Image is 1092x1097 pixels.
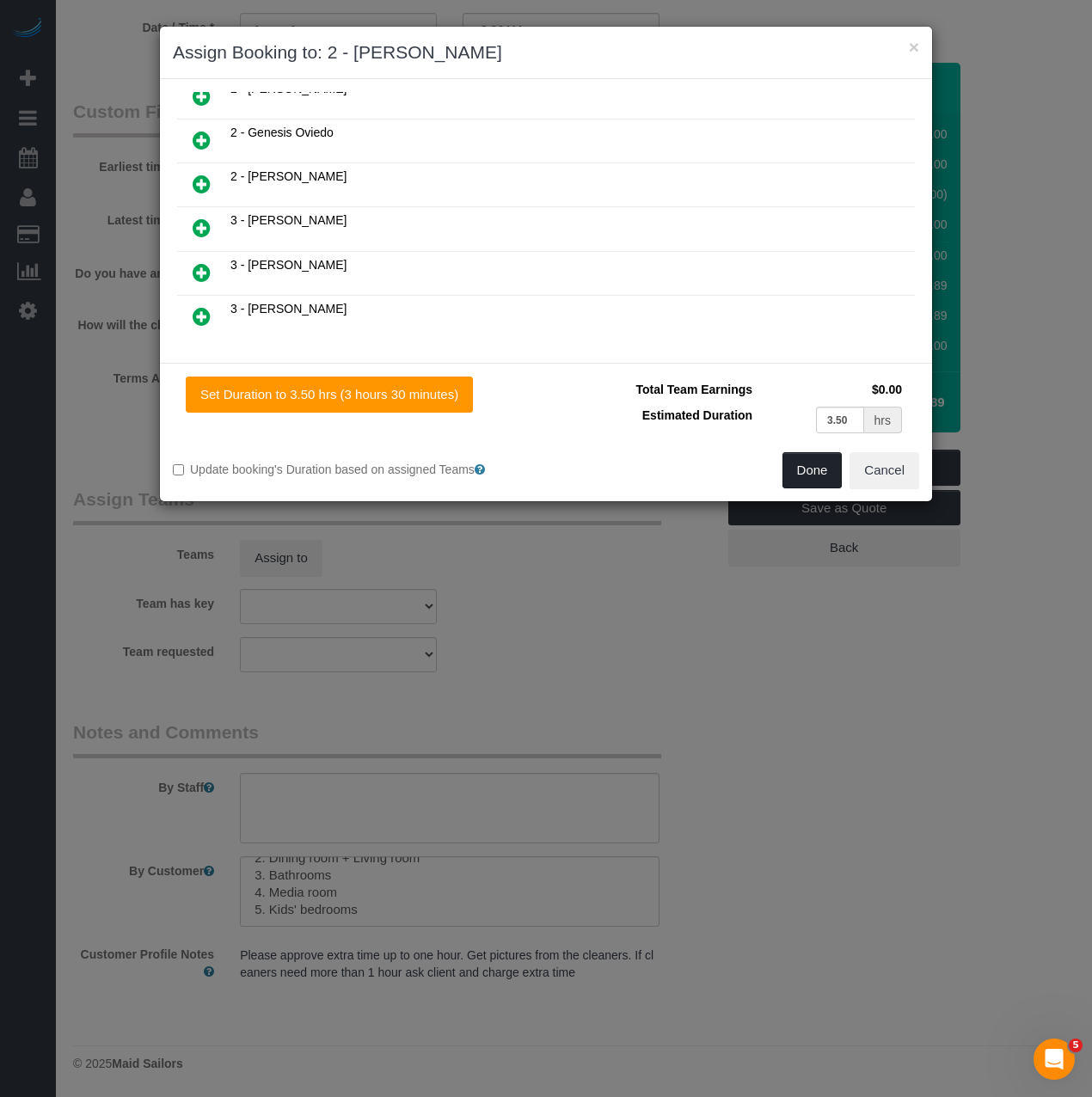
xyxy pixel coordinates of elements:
[782,452,843,488] button: Done
[642,408,752,422] span: Estimated Duration
[1034,1039,1075,1080] iframe: Intercom live chat
[1069,1039,1083,1052] span: 5
[909,38,919,56] button: ×
[230,302,347,316] span: 3 - [PERSON_NAME]
[230,82,347,95] span: 2 - [PERSON_NAME]
[757,377,906,402] td: $0.00
[230,213,347,227] span: 3 - [PERSON_NAME]
[230,126,334,139] span: 2 - Genesis Oviedo
[173,464,184,475] input: Update booking's Duration based on assigned Teams
[559,377,757,402] td: Total Team Earnings
[173,461,533,478] label: Update booking's Duration based on assigned Teams
[186,377,473,413] button: Set Duration to 3.50 hrs (3 hours 30 minutes)
[173,40,919,65] h3: Assign Booking to: 2 - [PERSON_NAME]
[230,169,347,183] span: 2 - [PERSON_NAME]
[230,258,347,272] span: 3 - [PERSON_NAME]
[864,407,902,433] div: hrs
[850,452,919,488] button: Cancel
